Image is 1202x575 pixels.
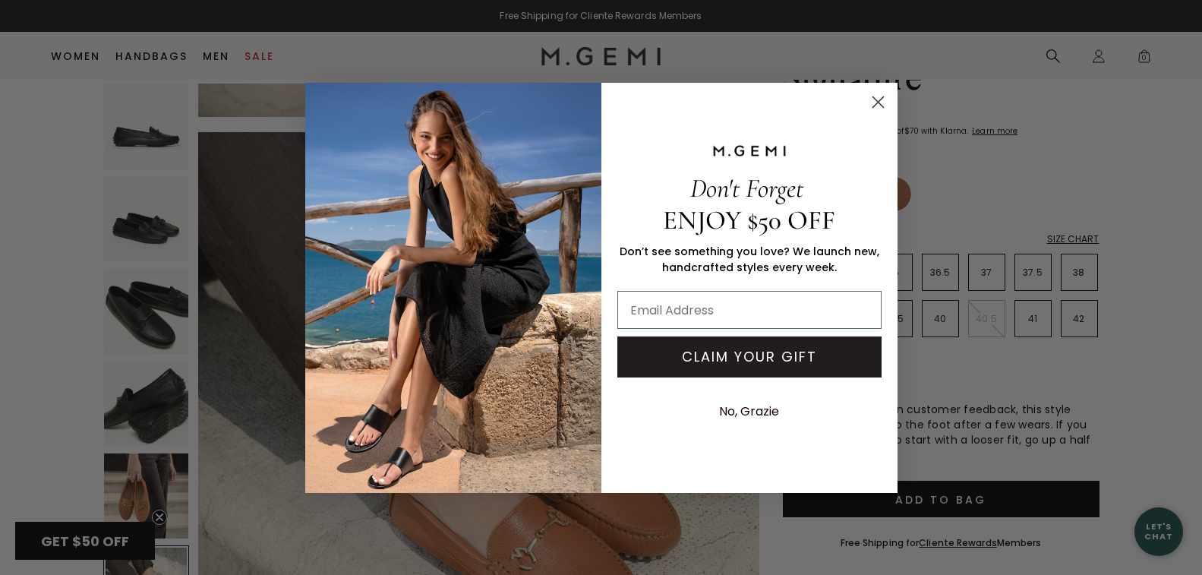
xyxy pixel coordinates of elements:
[305,83,601,493] img: M.Gemi
[865,89,891,115] button: Close dialog
[711,393,787,431] button: No, Grazie
[617,336,882,378] button: CLAIM YOUR GIFT
[663,204,835,236] span: ENJOY $50 OFF
[617,291,882,329] input: Email Address
[620,244,879,275] span: Don’t see something you love? We launch new, handcrafted styles every week.
[690,172,803,204] span: Don't Forget
[711,144,787,158] img: M.GEMI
